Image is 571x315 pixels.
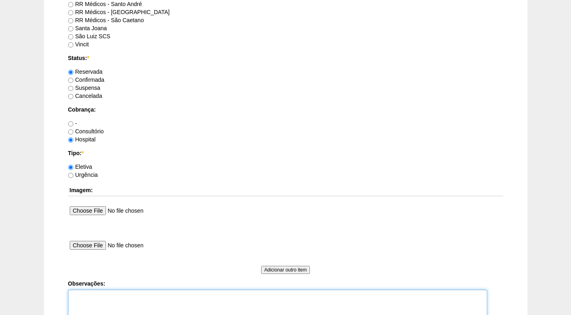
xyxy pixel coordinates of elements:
[68,2,73,7] input: RR Médicos - Santo André
[68,70,73,75] input: Reservada
[68,33,110,39] label: São Luiz SCS
[68,120,77,126] label: -
[68,128,104,135] label: Consultório
[68,25,107,31] label: Santa Joana
[68,121,73,126] input: -
[68,136,96,143] label: Hospital
[68,86,73,91] input: Suspensa
[68,93,102,99] label: Cancelada
[68,149,503,157] label: Tipo:
[68,280,503,288] label: Observações:
[68,10,73,15] input: RR Médicos - [GEOGRAPHIC_DATA]
[68,41,89,48] label: Vincit
[68,173,73,178] input: Urgência
[68,77,104,83] label: Confirmada
[68,85,100,91] label: Suspensa
[68,26,73,31] input: Santa Joana
[68,1,142,7] label: RR Médicos - Santo André
[68,165,73,170] input: Eletiva
[68,184,503,196] th: Imagem:
[68,68,103,75] label: Reservada
[68,54,503,62] label: Status:
[81,150,83,156] span: Este campo é obrigatório.
[68,106,503,114] label: Cobrança:
[87,55,89,61] span: Este campo é obrigatório.
[68,137,73,143] input: Hospital
[68,78,73,83] input: Confirmada
[68,172,98,178] label: Urgência
[68,129,73,135] input: Consultório
[68,34,73,39] input: São Luiz SCS
[68,94,73,99] input: Cancelada
[68,42,73,48] input: Vincit
[68,164,92,170] label: Eletiva
[261,266,310,274] input: Adicionar outro item
[68,17,144,23] label: RR Médicos - São Caetano
[68,18,73,23] input: RR Médicos - São Caetano
[68,9,170,15] label: RR Médicos - [GEOGRAPHIC_DATA]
